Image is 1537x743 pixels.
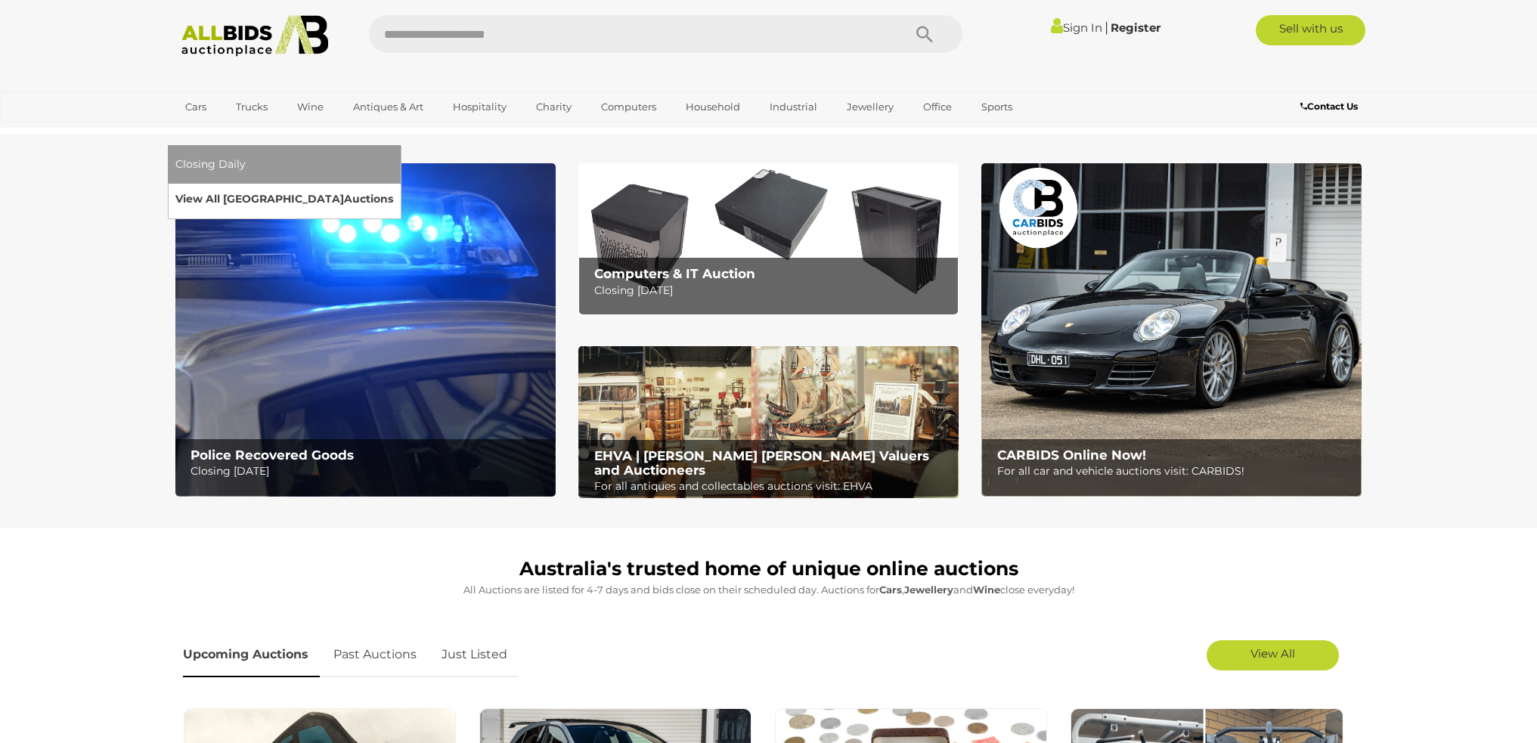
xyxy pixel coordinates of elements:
[191,462,547,481] p: Closing [DATE]
[594,448,929,478] b: EHVA | [PERSON_NAME] [PERSON_NAME] Valuers and Auctioneers
[526,94,581,119] a: Charity
[183,633,320,677] a: Upcoming Auctions
[594,266,755,281] b: Computers & IT Auction
[1250,646,1295,661] span: View All
[1051,20,1102,35] a: Sign In
[1256,15,1365,45] a: Sell with us
[578,163,959,315] a: Computers & IT Auction Computers & IT Auction Closing [DATE]
[981,163,1362,497] a: CARBIDS Online Now! CARBIDS Online Now! For all car and vehicle auctions visit: CARBIDS!
[173,15,337,57] img: Allbids.com.au
[760,94,827,119] a: Industrial
[973,584,1000,596] strong: Wine
[443,94,516,119] a: Hospitality
[430,633,519,677] a: Just Listed
[837,94,903,119] a: Jewellery
[997,462,1353,481] p: For all car and vehicle auctions visit: CARBIDS!
[578,163,959,315] img: Computers & IT Auction
[591,94,666,119] a: Computers
[887,15,962,53] button: Search
[183,581,1355,599] p: All Auctions are listed for 4-7 days and bids close on their scheduled day. Auctions for , and cl...
[904,584,953,596] strong: Jewellery
[175,119,302,144] a: [GEOGRAPHIC_DATA]
[676,94,750,119] a: Household
[971,94,1022,119] a: Sports
[175,163,556,497] a: Police Recovered Goods Police Recovered Goods Closing [DATE]
[287,94,333,119] a: Wine
[578,346,959,499] img: EHVA | Evans Hastings Valuers and Auctioneers
[879,584,902,596] strong: Cars
[322,633,428,677] a: Past Auctions
[191,447,354,463] b: Police Recovered Goods
[1300,101,1358,112] b: Contact Us
[578,346,959,499] a: EHVA | Evans Hastings Valuers and Auctioneers EHVA | [PERSON_NAME] [PERSON_NAME] Valuers and Auct...
[226,94,277,119] a: Trucks
[913,94,962,119] a: Office
[175,94,216,119] a: Cars
[343,94,433,119] a: Antiques & Art
[981,163,1362,497] img: CARBIDS Online Now!
[183,559,1355,580] h1: Australia's trusted home of unique online auctions
[997,447,1146,463] b: CARBIDS Online Now!
[1300,98,1362,115] a: Contact Us
[594,477,950,496] p: For all antiques and collectables auctions visit: EHVA
[175,163,556,497] img: Police Recovered Goods
[594,281,950,300] p: Closing [DATE]
[1105,19,1108,36] span: |
[1111,20,1160,35] a: Register
[1207,640,1339,670] a: View All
